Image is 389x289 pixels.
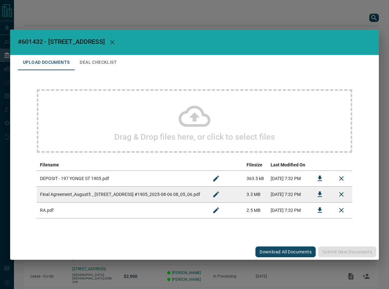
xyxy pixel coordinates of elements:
[243,186,267,202] td: 3.3 MB
[267,171,309,186] td: [DATE] 7:32 PM
[37,159,205,171] th: Filename
[334,171,349,186] button: Remove File
[243,171,267,186] td: 363.5 kB
[243,202,267,218] td: 2.5 MB
[255,246,316,257] button: Download All Documents
[309,159,331,171] th: download action column
[114,132,275,142] h2: Drag & Drop files here, or click to select files
[75,55,122,70] button: Deal Checklist
[205,159,243,171] th: edit column
[312,203,327,218] button: Download
[331,159,352,171] th: delete file action column
[208,171,224,186] button: Rename
[37,202,205,218] td: RA.pdf
[243,159,267,171] th: Filesize
[37,89,352,153] div: Drag & Drop files here, or click to select files
[208,187,224,202] button: Rename
[37,186,205,202] td: Final Agreement_August5 _ [STREET_ADDRESS] #1905_2025-08-06 08_05_06.pdf
[18,38,105,45] span: #601432 - [STREET_ADDRESS]
[37,171,205,186] td: DEPOSIT - 197 YONGE ST 1905.pdf
[208,203,224,218] button: Rename
[267,202,309,218] td: [DATE] 7:32 PM
[312,187,327,202] button: Download
[18,55,75,70] button: Upload Documents
[267,186,309,202] td: [DATE] 7:32 PM
[334,187,349,202] button: Remove File
[334,203,349,218] button: Remove File
[267,159,309,171] th: Last Modified On
[312,171,327,186] button: Download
